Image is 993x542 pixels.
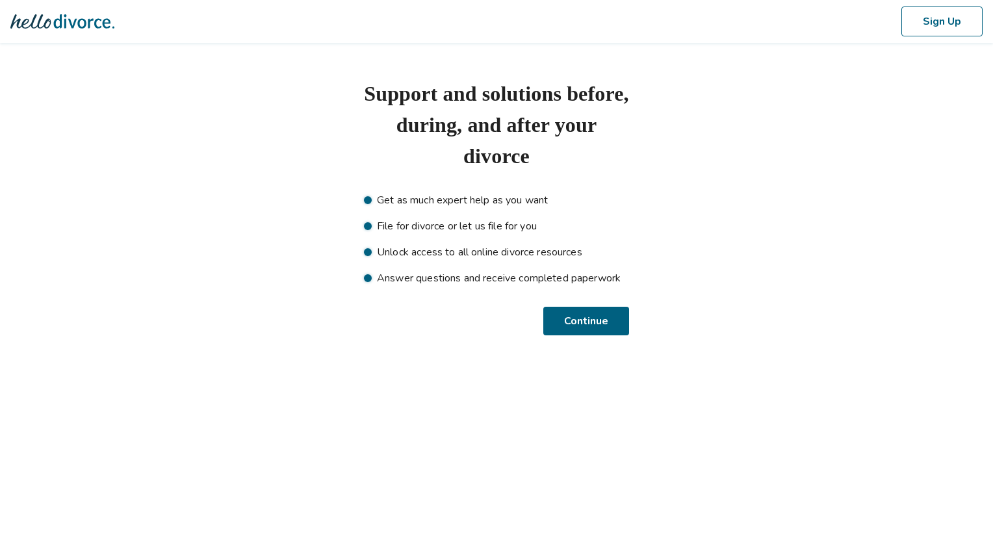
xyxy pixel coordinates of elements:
[364,192,629,208] li: Get as much expert help as you want
[545,307,629,335] button: Continue
[364,270,629,286] li: Answer questions and receive completed paperwork
[364,244,629,260] li: Unlock access to all online divorce resources
[364,78,629,172] h1: Support and solutions before, during, and after your divorce
[364,218,629,234] li: File for divorce or let us file for you
[901,6,983,36] button: Sign Up
[10,8,114,34] img: Hello Divorce Logo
